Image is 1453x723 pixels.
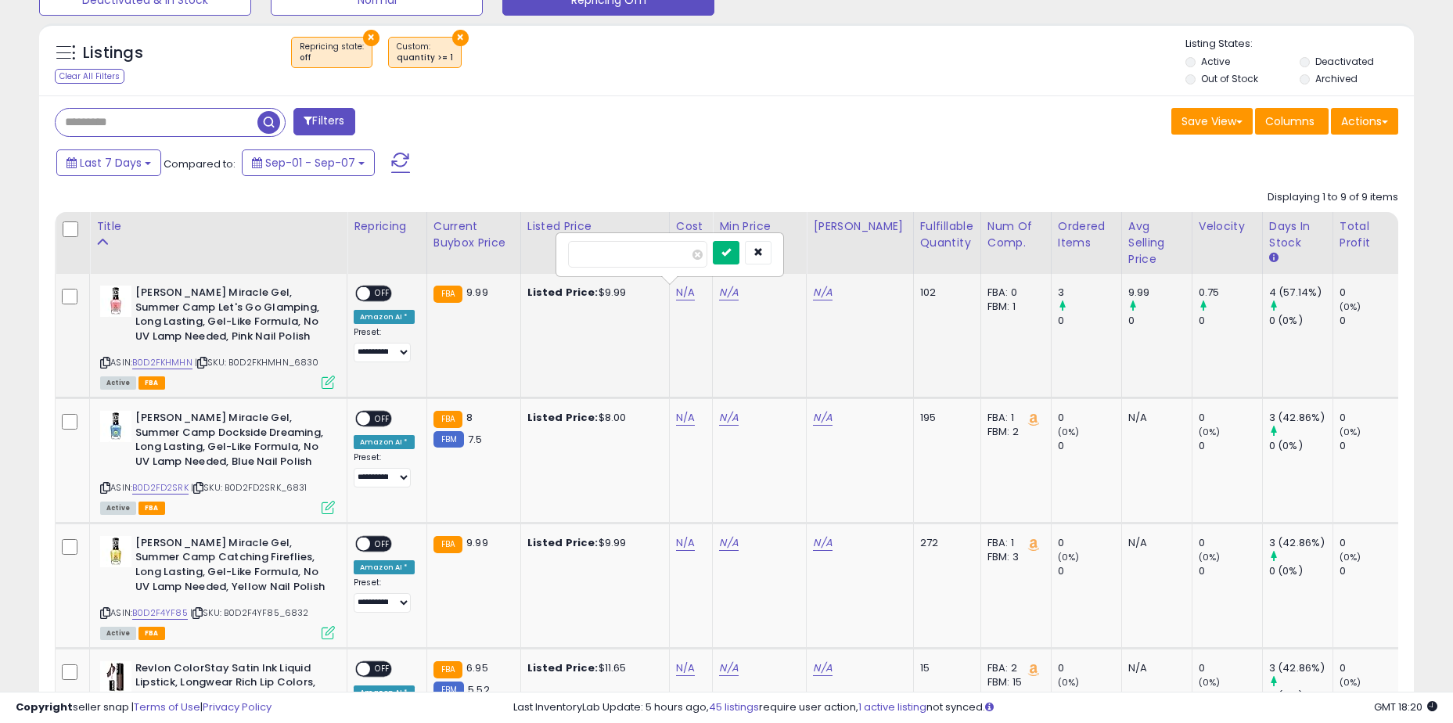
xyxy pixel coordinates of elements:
[1340,551,1361,563] small: (0%)
[1315,72,1358,85] label: Archived
[100,627,136,640] span: All listings currently available for purchase on Amazon
[100,502,136,515] span: All listings currently available for purchase on Amazon
[1058,661,1121,675] div: 0
[293,108,354,135] button: Filters
[920,411,969,425] div: 195
[203,700,272,714] a: Privacy Policy
[96,218,340,235] div: Title
[134,700,200,714] a: Terms of Use
[1340,426,1361,438] small: (0%)
[813,535,832,551] a: N/A
[433,286,462,303] small: FBA
[1199,411,1262,425] div: 0
[16,700,73,714] strong: Copyright
[191,481,308,494] span: | SKU: B0D2FD2SRK_6831
[1185,37,1414,52] p: Listing States:
[1201,55,1230,68] label: Active
[83,42,143,64] h5: Listings
[1315,55,1374,68] label: Deactivated
[132,606,188,620] a: B0D2F4YF85
[1128,286,1192,300] div: 9.99
[55,69,124,84] div: Clear All Filters
[920,286,969,300] div: 102
[354,560,415,574] div: Amazon AI *
[1128,314,1192,328] div: 0
[1199,286,1262,300] div: 0.75
[1374,700,1437,714] span: 2025-09-15 18:20 GMT
[987,411,1039,425] div: FBA: 1
[1199,314,1262,328] div: 0
[265,155,355,171] span: Sep-01 - Sep-07
[719,660,738,676] a: N/A
[719,410,738,426] a: N/A
[1340,411,1403,425] div: 0
[527,218,663,235] div: Listed Price
[433,661,462,678] small: FBA
[676,285,695,300] a: N/A
[1340,536,1403,550] div: 0
[397,52,453,63] div: quantity >= 1
[1269,564,1333,578] div: 0 (0%)
[1269,218,1326,251] div: Days In Stock
[1340,661,1403,675] div: 0
[100,411,335,513] div: ASIN:
[1058,676,1080,689] small: (0%)
[1340,564,1403,578] div: 0
[466,660,488,675] span: 6.95
[920,218,974,251] div: Fulfillable Quantity
[1058,286,1121,300] div: 3
[527,411,657,425] div: $8.00
[138,376,165,390] span: FBA
[1199,551,1221,563] small: (0%)
[433,218,514,251] div: Current Buybox Price
[370,538,395,551] span: OFF
[1128,411,1180,425] div: N/A
[813,660,832,676] a: N/A
[100,661,131,692] img: 418xDQp4KcL._SL40_.jpg
[1268,190,1398,205] div: Displaying 1 to 9 of 9 items
[527,535,599,550] b: Listed Price:
[132,356,192,369] a: B0D2FKHMHN
[1058,411,1121,425] div: 0
[719,535,738,551] a: N/A
[527,661,657,675] div: $11.65
[513,700,1437,715] div: Last InventoryLab Update: 5 hours ago, require user action, not synced.
[1269,536,1333,550] div: 3 (42.86%)
[354,452,415,487] div: Preset:
[370,412,395,426] span: OFF
[80,155,142,171] span: Last 7 Days
[1058,439,1121,453] div: 0
[1331,108,1398,135] button: Actions
[1058,426,1080,438] small: (0%)
[466,410,473,425] span: 8
[813,285,832,300] a: N/A
[300,41,364,64] span: Repricing state :
[858,700,926,714] a: 1 active listing
[1340,218,1397,251] div: Total Profit
[354,435,415,449] div: Amazon AI *
[1269,439,1333,453] div: 0 (0%)
[676,535,695,551] a: N/A
[466,285,488,300] span: 9.99
[300,52,364,63] div: off
[1199,661,1262,675] div: 0
[527,286,657,300] div: $9.99
[1171,108,1253,135] button: Save View
[354,327,415,362] div: Preset:
[1255,108,1329,135] button: Columns
[468,432,482,447] span: 7.5
[164,156,236,171] span: Compared to:
[527,660,599,675] b: Listed Price:
[190,606,309,619] span: | SKU: B0D2F4YF85_6832
[676,218,707,235] div: Cost
[135,411,325,473] b: [PERSON_NAME] Miracle Gel, Summer Camp Dockside Dreaming, Long Lasting, Gel-Like Formula, No UV L...
[1269,251,1279,265] small: Days In Stock.
[709,700,759,714] a: 45 listings
[100,536,335,638] div: ASIN:
[1128,218,1185,268] div: Avg Selling Price
[527,285,599,300] b: Listed Price:
[433,411,462,428] small: FBA
[100,376,136,390] span: All listings currently available for purchase on Amazon
[135,286,325,347] b: [PERSON_NAME] Miracle Gel, Summer Camp Let's Go Glamping, Long Lasting, Gel-Like Formula, No UV L...
[1340,300,1361,313] small: (0%)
